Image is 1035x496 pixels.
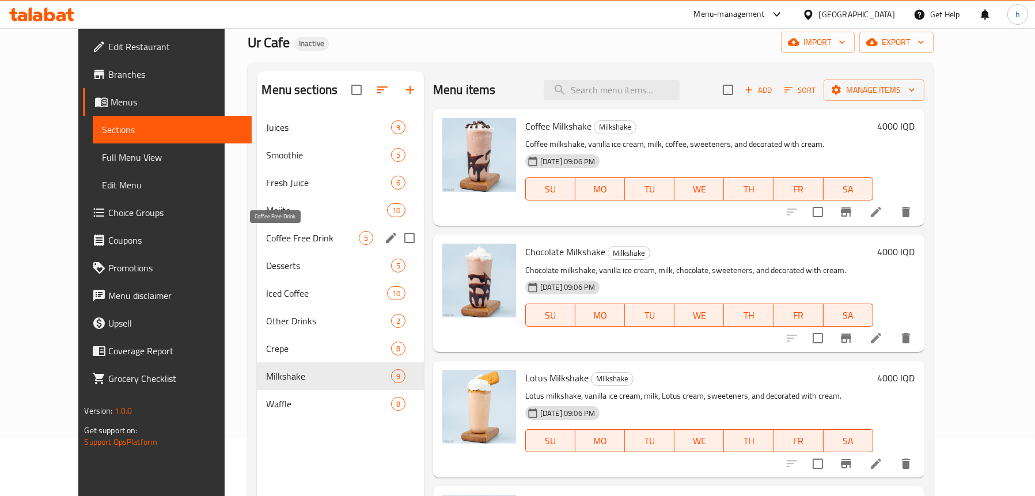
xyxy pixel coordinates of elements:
[824,429,873,452] button: SA
[806,326,830,350] span: Select to update
[248,29,290,55] span: Ur Cafe
[694,7,765,21] div: Menu-management
[359,233,373,244] span: 5
[828,307,869,324] span: SA
[83,254,251,282] a: Promotions
[525,137,873,152] p: Coffee milkshake, vanilla ice cream, milk, coffee, sweeteners, and decorated with cream.
[594,120,636,134] span: Milkshake
[83,60,251,88] a: Branches
[83,33,251,60] a: Edit Restaurant
[778,181,818,198] span: FR
[83,309,251,337] a: Upsell
[575,177,625,200] button: MO
[591,372,634,386] div: Milkshake
[782,81,819,99] button: Sort
[266,259,391,272] span: Desserts
[781,32,855,53] button: import
[396,76,424,104] button: Add section
[1015,8,1020,21] span: h
[679,307,719,324] span: WE
[392,316,405,327] span: 2
[869,457,883,471] a: Edit menu item
[392,177,405,188] span: 6
[257,279,424,307] div: Iced Coffee10
[525,118,592,135] span: Coffee Milkshake
[878,370,915,386] h6: 4000 IQD
[833,83,915,97] span: Manage items
[266,286,386,300] div: Iced Coffee
[83,282,251,309] a: Menu disclaimer
[740,81,777,99] span: Add item
[832,198,860,226] button: Branch-specific-item
[266,176,391,190] span: Fresh Juice
[266,342,391,355] span: Crepe
[391,397,405,411] div: items
[832,450,860,478] button: Branch-specific-item
[774,429,823,452] button: FR
[724,304,774,327] button: TH
[84,403,112,418] span: Version:
[294,39,329,48] span: Inactive
[108,316,242,330] span: Upsell
[108,67,242,81] span: Branches
[828,433,869,449] span: SA
[525,263,873,278] p: Chocolate milkshake, vanilla ice cream, milk, chocolate, sweeteners, and decorated with cream.
[442,118,516,192] img: Coffee Milkshake
[266,120,391,134] span: Juices
[724,429,774,452] button: TH
[784,84,816,97] span: Sort
[83,337,251,365] a: Coverage Report
[84,434,157,449] a: Support.OpsPlatform
[359,231,373,245] div: items
[108,40,242,54] span: Edit Restaurant
[536,156,600,167] span: [DATE] 09:06 PM
[261,81,338,99] h2: Menu sections
[257,362,424,390] div: Milkshake9
[257,224,424,252] div: Coffee Free Drink5edit
[257,109,424,422] nav: Menu sections
[83,365,251,392] a: Grocery Checklist
[102,150,242,164] span: Full Menu View
[729,433,769,449] span: TH
[630,307,670,324] span: TU
[716,78,740,102] span: Select section
[790,35,846,50] span: import
[530,307,571,324] span: SU
[257,335,424,362] div: Crepe8
[892,198,920,226] button: delete
[525,429,575,452] button: SU
[592,372,633,385] span: Milkshake
[575,429,625,452] button: MO
[83,88,251,116] a: Menus
[828,181,869,198] span: SA
[525,177,575,200] button: SU
[108,233,242,247] span: Coupons
[387,203,405,217] div: items
[625,177,674,200] button: TU
[525,243,605,260] span: Chocolate Milkshake
[257,252,424,279] div: Desserts5
[442,244,516,317] img: Chocolate Milkshake
[108,372,242,385] span: Grocery Checklist
[625,429,674,452] button: TU
[630,181,670,198] span: TU
[257,196,424,224] div: Mojito10
[724,177,774,200] button: TH
[266,203,386,217] span: Mojito
[729,181,769,198] span: TH
[266,148,391,162] span: Smoothie
[778,307,818,324] span: FR
[580,433,620,449] span: MO
[369,76,396,104] span: Sort sections
[536,408,600,419] span: [DATE] 09:06 PM
[93,143,251,171] a: Full Menu View
[266,369,391,383] div: Milkshake
[679,433,719,449] span: WE
[257,169,424,196] div: Fresh Juice6
[878,118,915,134] h6: 4000 IQD
[525,304,575,327] button: SU
[388,205,405,216] span: 10
[391,176,405,190] div: items
[392,343,405,354] span: 8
